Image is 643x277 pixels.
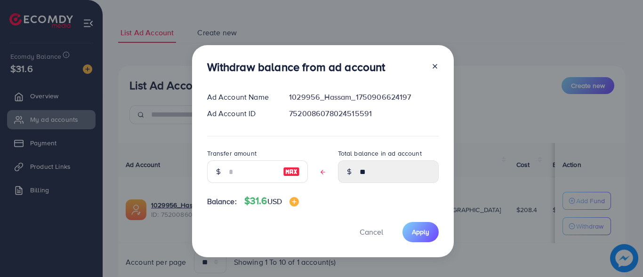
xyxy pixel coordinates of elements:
[207,60,386,74] h3: Withdraw balance from ad account
[267,196,282,206] span: USD
[338,149,422,158] label: Total balance in ad account
[412,227,429,237] span: Apply
[200,92,282,103] div: Ad Account Name
[281,108,446,119] div: 7520086078024515591
[207,149,257,158] label: Transfer amount
[281,92,446,103] div: 1029956_Hassam_1750906624197
[207,196,237,207] span: Balance:
[348,222,395,242] button: Cancel
[360,227,383,237] span: Cancel
[289,197,299,206] img: image
[244,195,299,207] h4: $31.6
[402,222,439,242] button: Apply
[283,166,300,177] img: image
[200,108,282,119] div: Ad Account ID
